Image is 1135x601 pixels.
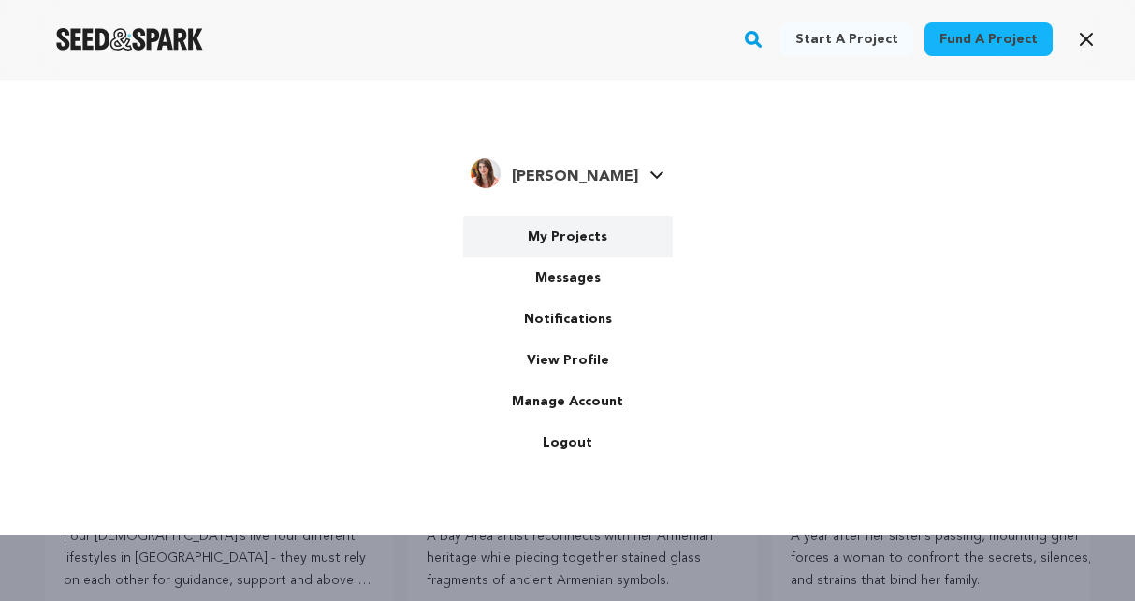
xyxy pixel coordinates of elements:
[463,340,673,381] a: View Profile
[56,28,203,51] img: Seed&Spark Logo Dark Mode
[512,169,638,184] span: [PERSON_NAME]
[471,158,638,188] div: Zoe T.'s Profile
[780,22,913,56] a: Start a project
[463,216,673,257] a: My Projects
[56,28,203,51] a: Seed&Spark Homepage
[463,422,673,463] a: Logout
[924,22,1053,56] a: Fund a project
[463,381,673,422] a: Manage Account
[471,154,664,188] a: Zoe T.'s Profile
[463,257,673,299] a: Messages
[471,158,501,188] img: 8c3caa06b778bd7d.png
[463,299,673,340] a: Notifications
